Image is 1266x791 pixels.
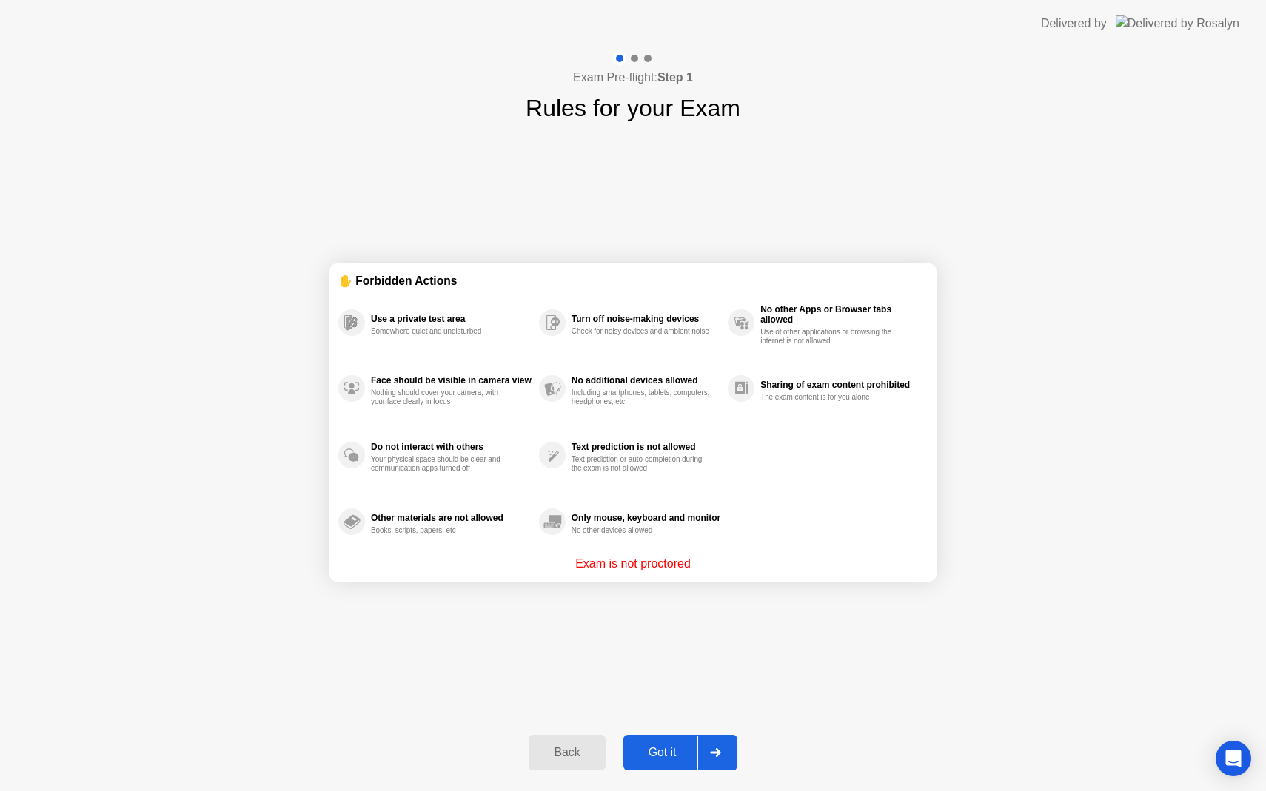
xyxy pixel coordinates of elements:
[657,71,693,84] b: Step 1
[371,388,511,406] div: Nothing should cover your camera, with your face clearly in focus
[371,314,532,324] div: Use a private test area
[1216,741,1251,776] div: Open Intercom Messenger
[338,272,928,289] div: ✋ Forbidden Actions
[628,746,697,759] div: Got it
[572,513,720,523] div: Only mouse, keyboard and monitor
[572,442,720,452] div: Text prediction is not allowed
[760,328,900,346] div: Use of other applications or browsing the internet is not allowed
[533,746,600,759] div: Back
[575,555,691,573] p: Exam is not proctored
[526,90,740,126] h1: Rules for your Exam
[760,393,900,402] div: The exam content is for you alone
[572,375,720,386] div: No additional devices allowed
[371,375,532,386] div: Face should be visible in camera view
[572,388,711,406] div: Including smartphones, tablets, computers, headphones, etc.
[529,735,605,770] button: Back
[760,304,920,325] div: No other Apps or Browser tabs allowed
[371,526,511,535] div: Books, scripts, papers, etc
[371,327,511,336] div: Somewhere quiet and undisturbed
[572,327,711,336] div: Check for noisy devices and ambient noise
[371,455,511,473] div: Your physical space should be clear and communication apps turned off
[371,513,532,523] div: Other materials are not allowed
[573,69,693,87] h4: Exam Pre-flight:
[1041,15,1107,33] div: Delivered by
[572,526,711,535] div: No other devices allowed
[572,455,711,473] div: Text prediction or auto-completion during the exam is not allowed
[1116,15,1239,32] img: Delivered by Rosalyn
[760,380,920,390] div: Sharing of exam content prohibited
[572,314,720,324] div: Turn off noise-making devices
[623,735,737,770] button: Got it
[371,442,532,452] div: Do not interact with others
